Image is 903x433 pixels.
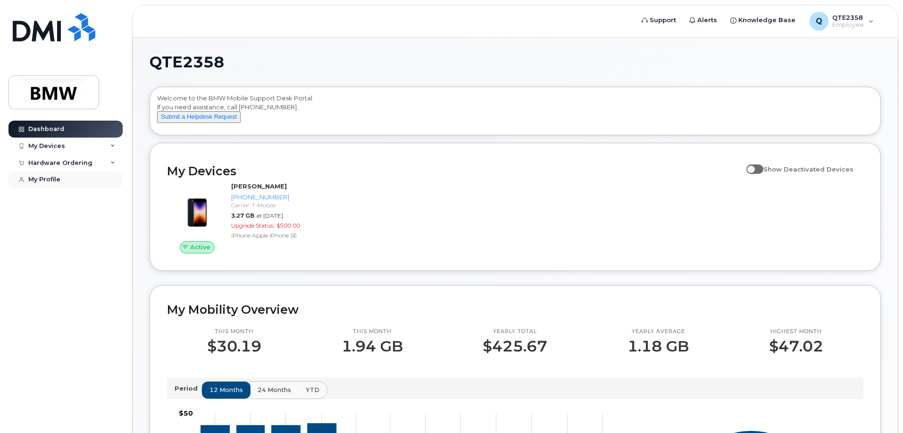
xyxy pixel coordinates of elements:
span: Show Deactivated Devices [763,165,853,173]
h2: My Mobility Overview [167,302,863,317]
div: [PHONE_NUMBER] [231,193,329,202]
a: Active[PERSON_NAME][PHONE_NUMBER]Carrier: T-Mobile3.27 GBat [DATE]Upgrade Status:$500.00iPhone Ap... [167,182,333,253]
a: Submit a Helpdesk Request [157,113,241,120]
span: 24 months [258,385,291,394]
tspan: $50 [179,409,193,417]
p: This month [207,328,261,335]
p: This month [342,328,403,335]
input: Show Deactivated Devices [746,160,754,168]
div: Welcome to the BMW Mobile Support Desk Portal If you need assistance, call [PHONE_NUMBER]. [157,94,873,131]
span: at [DATE] [256,212,283,219]
p: $425.67 [483,338,547,355]
span: Upgrade Status: [231,222,275,229]
p: Yearly average [627,328,689,335]
iframe: Messenger Launcher [862,392,896,426]
p: Period [175,384,201,393]
button: Submit a Helpdesk Request [157,111,241,123]
strong: [PERSON_NAME] [231,182,287,190]
div: Carrier: T-Mobile [231,201,329,209]
span: 3.27 GB [231,212,254,219]
p: $30.19 [207,338,261,355]
h2: My Devices [167,164,742,178]
span: $500.00 [276,222,300,229]
p: Highest month [769,328,823,335]
span: Active [190,243,210,252]
span: QTE2358 [150,55,224,69]
p: Yearly total [483,328,547,335]
p: 1.18 GB [627,338,689,355]
div: iPhone Apple iPhone SE [231,231,329,239]
p: $47.02 [769,338,823,355]
p: 1.94 GB [342,338,403,355]
img: image20231002-3703462-10zne2t.jpeg [175,187,220,232]
span: YTD [306,385,319,394]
